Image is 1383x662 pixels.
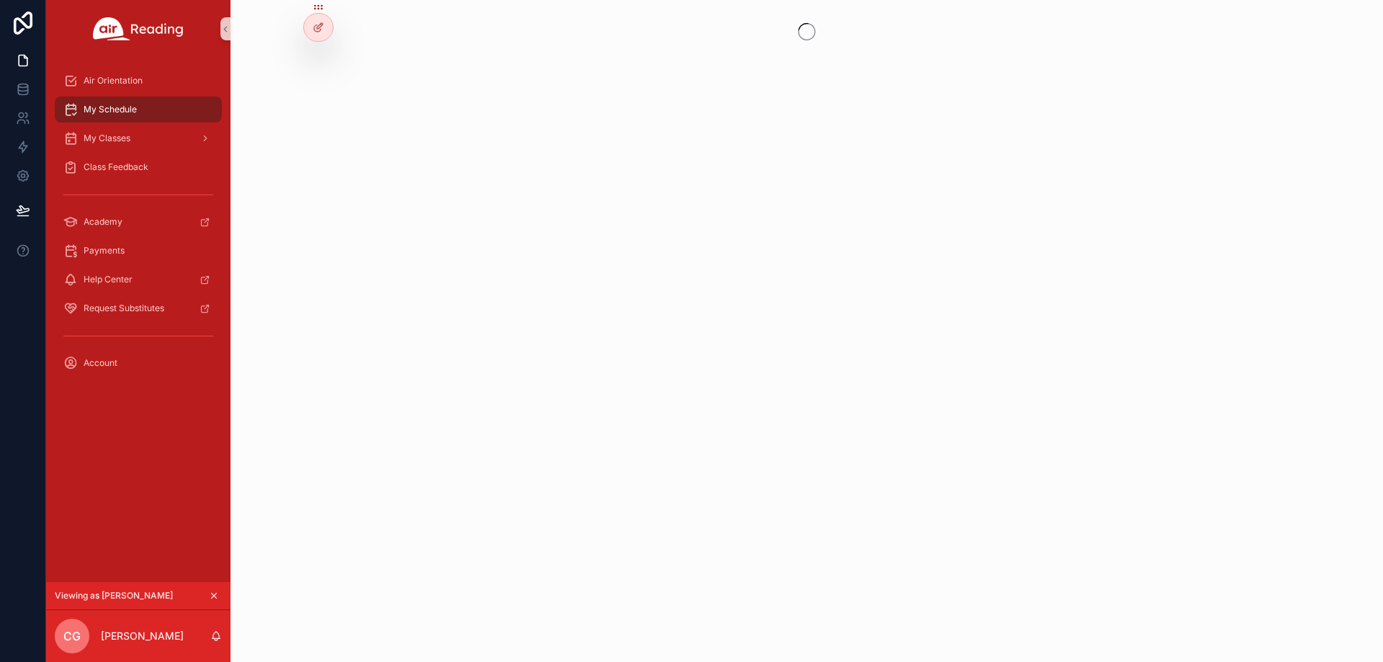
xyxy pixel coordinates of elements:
span: My Schedule [84,104,137,115]
a: Request Substitutes [55,295,222,321]
a: Class Feedback [55,154,222,180]
a: Help Center [55,267,222,292]
a: Academy [55,209,222,235]
span: Academy [84,216,122,228]
span: My Classes [84,133,130,144]
a: Account [55,350,222,376]
span: Help Center [84,274,133,285]
img: App logo [93,17,184,40]
a: My Classes [55,125,222,151]
a: Payments [55,238,222,264]
div: scrollable content [46,58,230,395]
span: Viewing as [PERSON_NAME] [55,590,173,601]
a: My Schedule [55,97,222,122]
span: CG [63,627,81,645]
p: [PERSON_NAME] [101,629,184,643]
span: Request Substitutes [84,303,164,314]
span: Air Orientation [84,75,143,86]
span: Payments [84,245,125,256]
span: Account [84,357,117,369]
a: Air Orientation [55,68,222,94]
span: Class Feedback [84,161,148,173]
